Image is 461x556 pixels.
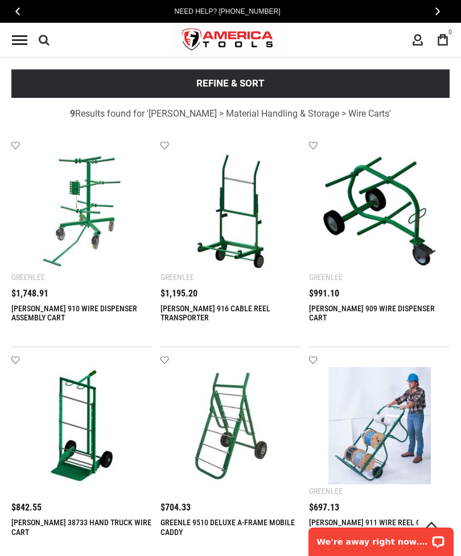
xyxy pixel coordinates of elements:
[172,153,290,270] img: GREENLEE 916 CABLE REEL TRANSPORTER
[15,7,20,15] span: Previous
[160,304,270,323] a: [PERSON_NAME] 916 CABLE REEL TRANSPORTER
[309,518,434,527] a: [PERSON_NAME] 911 WIRE REEL CART
[309,289,339,298] span: $991.10
[172,19,283,61] img: America Tools
[160,518,295,537] a: GREENLE 9510 DELUXE A-FRAME MOBILE CADDY
[149,108,389,119] span: [PERSON_NAME] > Material Handling & Storage > Wire Carts
[320,153,438,270] img: GREENLEE 909 WIRE DISPENSER CART
[172,19,283,61] a: store logo
[11,69,450,98] button: Refine & sort
[435,7,440,15] span: Next
[432,29,454,51] a: 0
[172,367,290,485] img: GREENLE 9510 DELUXE A-FRAME MOBILE CADDY
[448,29,452,35] span: 0
[160,503,191,512] span: $704.33
[11,273,45,282] div: Greenlee
[171,6,283,17] a: Need Help? [PHONE_NUMBER]
[309,273,343,282] div: Greenlee
[320,367,438,485] img: GREENLEE 911 WIRE REEL CART
[12,35,27,45] div: Menu
[309,487,343,496] div: Greenlee
[23,153,141,270] img: GREENLEE 910 WIRE DISPENSER ASSEMBLY CART
[15,109,446,118] div: Results found for ' '
[160,273,194,282] div: Greenlee
[11,304,137,323] a: [PERSON_NAME] 910 WIRE DISPENSER ASSEMBLY CART
[160,289,197,298] span: $1,195.20
[11,518,151,537] a: [PERSON_NAME] 38733 HAND TRUCK WIRE CART
[70,108,75,119] strong: 9
[23,367,141,485] img: GREENLEE 38733 HAND TRUCK WIRE CART
[11,503,42,512] span: $842.55
[11,289,48,298] span: $1,748.91
[309,304,435,323] a: [PERSON_NAME] 909 WIRE DISPENSER CART
[309,503,339,512] span: $697.13
[301,520,461,556] iframe: LiveChat chat widget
